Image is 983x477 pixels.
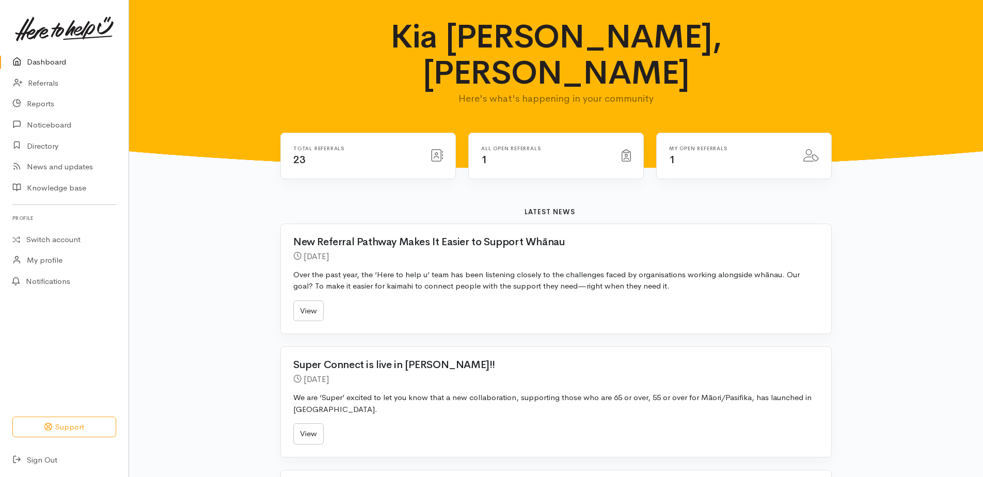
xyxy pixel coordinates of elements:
h6: Total referrals [293,146,418,151]
span: 1 [669,153,675,166]
button: Support [12,417,116,438]
h6: My open referrals [669,146,791,151]
h2: Super Connect is live in [PERSON_NAME]!! [293,359,806,371]
h6: Profile [12,211,116,225]
p: Here's what's happening in your community [355,91,757,106]
b: Latest news [525,208,575,216]
p: We are ‘Super’ excited to let you know that a new collaboration, supporting those who are 65 or o... [293,392,819,415]
a: View [293,300,324,322]
time: [DATE] [304,374,329,385]
h6: All open referrals [481,146,609,151]
p: Over the past year, the ‘Here to help u’ team has been listening closely to the challenges faced ... [293,269,819,292]
span: 1 [481,153,487,166]
span: 23 [293,153,305,166]
h1: Kia [PERSON_NAME], [PERSON_NAME] [355,19,757,91]
time: [DATE] [304,251,329,262]
h2: New Referral Pathway Makes It Easier to Support Whānau [293,236,806,248]
a: View [293,423,324,444]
